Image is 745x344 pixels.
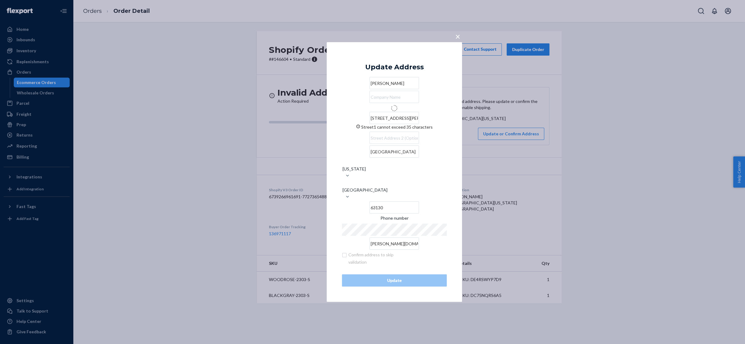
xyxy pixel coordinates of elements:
[380,215,408,224] span: Phone number
[369,91,419,103] input: Company Name
[394,181,395,193] input: [GEOGRAPHIC_DATA]
[369,237,419,250] input: Email (Only Required for International)
[369,201,419,214] input: ZIP Code
[369,77,419,89] input: First & Last Name
[343,187,387,193] div: [GEOGRAPHIC_DATA]
[342,124,447,130] div: Street1 cannot exceed 35 characters
[365,64,424,71] div: Update Address
[369,112,419,124] input: Street1 cannot exceed 35 characters
[343,166,366,172] div: [US_STATE]
[455,31,460,42] span: ×
[347,277,442,284] div: Update
[369,145,419,158] input: City
[342,274,447,287] button: Update
[369,132,419,144] input: Street Address 2 (Optional)
[394,160,395,172] input: [US_STATE]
